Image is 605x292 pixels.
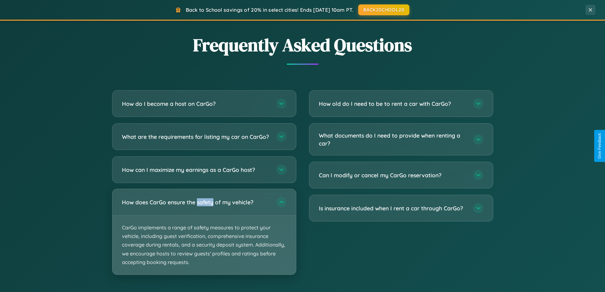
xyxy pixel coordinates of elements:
h3: How old do I need to be to rent a car with CarGo? [319,100,467,108]
h2: Frequently Asked Questions [112,33,493,57]
h3: How do I become a host on CarGo? [122,100,270,108]
p: CarGo implements a range of safety measures to protect your vehicle, including guest verification... [112,215,296,275]
div: Give Feedback [597,133,602,159]
button: BACK2SCHOOL20 [358,4,409,15]
h3: What documents do I need to provide when renting a car? [319,132,467,147]
h3: What are the requirements for listing my car on CarGo? [122,133,270,141]
h3: Can I modify or cancel my CarGo reservation? [319,171,467,179]
h3: Is insurance included when I rent a car through CarGo? [319,204,467,212]
h3: How does CarGo ensure the safety of my vehicle? [122,198,270,206]
span: Back to School savings of 20% in select cities! Ends [DATE] 10am PT. [186,7,353,13]
h3: How can I maximize my earnings as a CarGo host? [122,166,270,174]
